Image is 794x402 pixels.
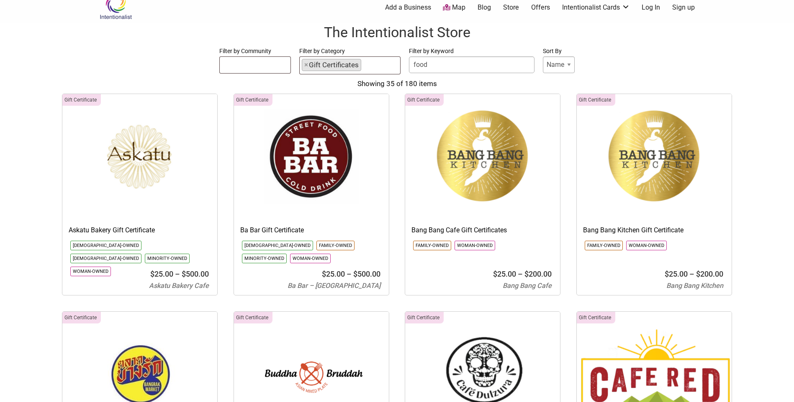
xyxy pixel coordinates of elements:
a: Offers [531,3,550,12]
div: Click to show only this category [577,312,615,323]
h3: Askatu Bakery Gift Certificate [69,226,211,235]
img: Ba Bar Food and Drink [234,94,389,219]
span: $ [150,270,154,278]
img: Bang Bang Gift Certificate [577,94,732,219]
div: Click to show only this category [405,94,444,106]
span: $ [524,270,529,278]
bdi: 200.00 [524,270,552,278]
div: Click to show only this category [62,94,101,106]
li: Click to show only this community [70,254,141,263]
bdi: 25.00 [150,270,173,278]
li: Click to show only this community [413,241,451,250]
span: $ [665,270,669,278]
div: Showing 35 of 180 items [8,79,786,89]
bdi: 25.00 [493,270,516,278]
span: $ [182,270,186,278]
span: $ [353,270,357,278]
span: Bang Bang Cafe [503,282,552,290]
div: Click to show only this category [234,312,272,323]
span: – [518,270,523,278]
li: Gift Certificates [302,59,361,71]
span: – [347,270,352,278]
div: Click to show only this category [577,94,615,106]
div: Click to show only this category [234,94,272,106]
h3: Ba Bar Gift Certificate [240,226,383,235]
div: Click to show only this category [62,312,101,323]
li: Click to show only this community [145,254,190,263]
img: Bang Bang Gift Certificate [405,94,560,219]
a: Add a Business [385,3,431,12]
li: Click to show only this community [70,241,141,250]
li: Click to show only this community [626,241,667,250]
span: × [304,59,308,71]
bdi: 200.00 [696,270,723,278]
li: Click to show only this community [242,241,313,250]
label: Filter by Keyword [409,46,534,56]
li: Click to show only this community [316,241,355,250]
h3: Bang Bang Cafe Gift Certificates [411,226,554,235]
a: Blog [478,3,491,12]
a: Map [443,3,465,13]
li: Click to show only this community [585,241,623,250]
label: Filter by Category [299,46,401,56]
a: Log In [642,3,660,12]
bdi: 25.00 [665,270,688,278]
span: $ [493,270,497,278]
span: Bang Bang Kitchen [666,282,723,290]
input: at least 3 characters [409,56,534,73]
span: – [175,270,180,278]
bdi: 500.00 [182,270,209,278]
div: Click to show only this category [405,312,444,323]
span: – [689,270,694,278]
li: Click to show only this community [455,241,495,250]
a: Intentionalist Cards [562,3,630,12]
li: Click to show only this community [70,267,111,276]
label: Filter by Community [219,46,291,56]
span: Askatu Bakery Cafe [149,282,209,290]
span: Ba Bar – [GEOGRAPHIC_DATA] [288,282,380,290]
label: Sort By [543,46,575,56]
li: Click to show only this community [290,254,331,263]
h3: Bang Bang Kitchen Gift Certificate [583,226,725,235]
span: $ [696,270,700,278]
a: Store [503,3,519,12]
h1: The Intentionalist Store [8,23,786,43]
span: $ [322,270,326,278]
a: Sign up [672,3,695,12]
bdi: 500.00 [353,270,380,278]
li: Click to show only this community [242,254,287,263]
bdi: 25.00 [322,270,345,278]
